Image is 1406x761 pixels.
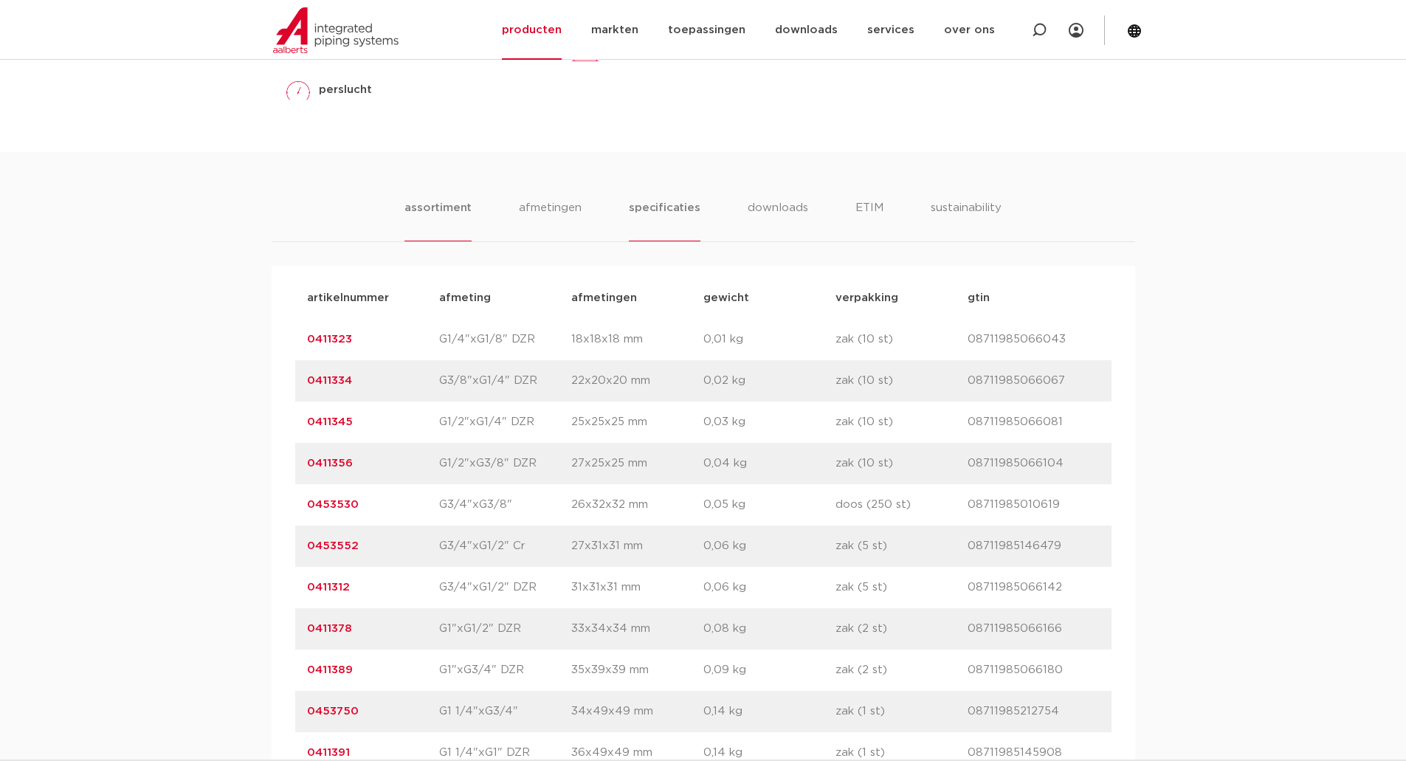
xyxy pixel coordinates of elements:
[439,579,571,596] p: G3/4"xG1/2" DZR
[703,372,835,390] p: 0,02 kg
[439,661,571,679] p: G1"xG3/4" DZR
[855,199,883,241] li: ETIM
[439,331,571,348] p: G1/4"xG1/8" DZR
[571,496,703,514] p: 26x32x32 mm
[307,664,353,675] a: 0411389
[571,455,703,472] p: 27x25x25 mm
[835,455,968,472] p: zak (10 st)
[571,537,703,555] p: 27x31x31 mm
[307,706,359,717] a: 0453750
[748,199,808,241] li: downloads
[571,331,703,348] p: 18x18x18 mm
[835,372,968,390] p: zak (10 st)
[931,199,1002,241] li: sustainability
[703,496,835,514] p: 0,05 kg
[307,540,359,551] a: 0453552
[968,620,1100,638] p: 08711985066166
[835,289,968,307] p: verpakking
[835,703,968,720] p: zak (1 st)
[439,496,571,514] p: G3/4"xG3/8"
[968,661,1100,679] p: 08711985066180
[835,661,968,679] p: zak (2 st)
[307,375,352,386] a: 0411334
[307,416,353,427] a: 0411345
[968,455,1100,472] p: 08711985066104
[439,455,571,472] p: G1/2"xG3/8" DZR
[439,620,571,638] p: G1"xG1/2" DZR
[283,75,313,105] img: perslucht
[571,372,703,390] p: 22x20x20 mm
[835,579,968,596] p: zak (5 st)
[439,537,571,555] p: G3/4"xG1/2" Cr
[307,334,352,345] a: 0411323
[703,703,835,720] p: 0,14 kg
[439,289,571,307] p: afmeting
[307,289,439,307] p: artikelnummer
[571,289,703,307] p: afmetingen
[571,413,703,431] p: 25x25x25 mm
[703,413,835,431] p: 0,03 kg
[439,372,571,390] p: G3/8"xG1/4" DZR
[703,289,835,307] p: gewicht
[968,579,1100,596] p: 08711985066142
[703,661,835,679] p: 0,09 kg
[968,496,1100,514] p: 08711985010619
[703,537,835,555] p: 0,06 kg
[629,199,700,241] li: specificaties
[703,579,835,596] p: 0,06 kg
[519,199,582,241] li: afmetingen
[703,331,835,348] p: 0,01 kg
[835,496,968,514] p: doos (250 st)
[968,289,1100,307] p: gtin
[307,623,352,634] a: 0411378
[835,413,968,431] p: zak (10 st)
[968,372,1100,390] p: 08711985066067
[307,582,350,593] a: 0411312
[571,620,703,638] p: 33x34x34 mm
[835,537,968,555] p: zak (5 st)
[307,458,353,469] a: 0411356
[319,81,372,99] p: perslucht
[439,413,571,431] p: G1/2"xG1/4" DZR
[571,579,703,596] p: 31x31x31 mm
[703,620,835,638] p: 0,08 kg
[439,703,571,720] p: G1 1/4"xG3/4"
[968,413,1100,431] p: 08711985066081
[968,703,1100,720] p: 08711985212754
[835,331,968,348] p: zak (10 st)
[703,455,835,472] p: 0,04 kg
[571,661,703,679] p: 35x39x39 mm
[968,537,1100,555] p: 08711985146479
[307,747,350,758] a: 0411391
[835,620,968,638] p: zak (2 st)
[404,199,472,241] li: assortiment
[307,499,359,510] a: 0453530
[571,703,703,720] p: 34x49x49 mm
[968,331,1100,348] p: 08711985066043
